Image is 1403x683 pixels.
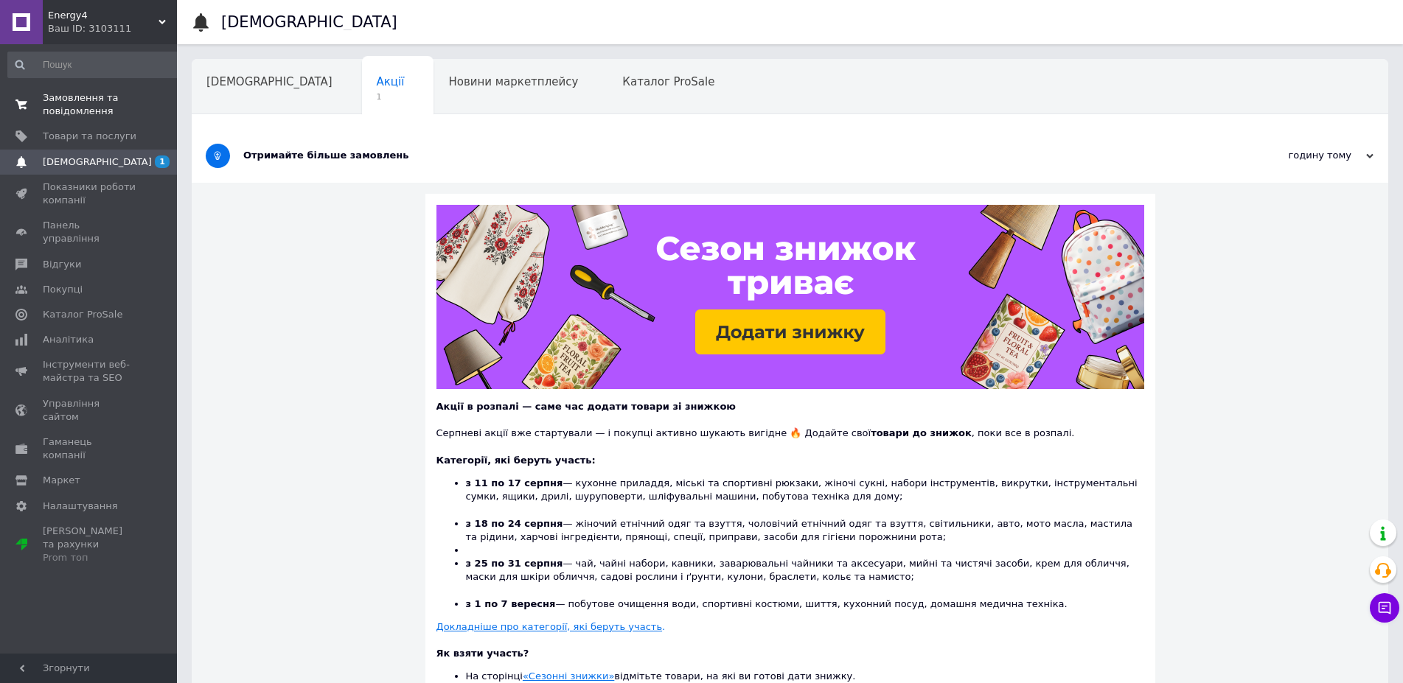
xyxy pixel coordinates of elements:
[622,75,714,88] span: Каталог ProSale
[466,518,563,529] b: з 18 по 24 серпня
[436,621,666,632] a: Докладніше про категорії, які беруть участь.
[1370,593,1399,623] button: Чат з покупцем
[466,598,556,609] b: з 1 по 7 вересня
[436,401,736,412] b: Акції в розпалі — саме час додати товари зі знижкою
[466,598,1144,611] li: — побутове очищення води, спортивні костюми, шиття, кухонний посуд, домашня медична техніка.
[466,517,1144,544] li: — жіночий етнічний одяг та взуття, чоловічий етнічний одяг та взуття, світильники, авто, мото мас...
[523,670,614,682] a: «Сезонні знижки»
[43,181,136,207] span: Показники роботи компанії
[466,477,1144,517] li: — кухонне приладдя, міські та спортивні рюкзаки, жіночі сукні, набори інструментів, викрутки, інс...
[466,670,1144,683] li: На сторінці відмітьте товари, на які ви готові дати знижку.
[436,455,596,466] b: Категорії, які беруть участь:
[43,525,136,565] span: [PERSON_NAME] та рахунки
[466,557,1144,598] li: — чай, чайні набори, кавники, заварювальні чайники та аксесуари, мийні та чистячі засоби, крем дл...
[48,9,159,22] span: Energy4
[1226,149,1374,162] div: годину тому
[43,435,136,462] span: Гаманець компанії
[43,283,83,296] span: Покупці
[871,427,972,438] b: товари до знижок
[466,558,563,569] b: з 25 по 31 серпня
[466,477,563,488] b: з 11 по 17 серпня
[436,621,663,632] u: Докладніше про категорії, які беруть участь
[43,551,136,564] div: Prom топ
[43,474,80,487] span: Маркет
[43,333,94,346] span: Аналітика
[377,75,405,88] span: Акції
[436,648,529,659] b: Як взяти участь?
[221,13,397,31] h1: [DEMOGRAPHIC_DATA]
[43,91,136,118] span: Замовлення та повідомлення
[43,130,136,143] span: Товари та послуги
[43,358,136,385] span: Інструменти веб-майстра та SEO
[377,91,405,102] span: 1
[43,500,118,513] span: Налаштування
[43,155,152,169] span: [DEMOGRAPHIC_DATA]
[7,52,182,78] input: Пошук
[48,22,177,35] div: Ваш ID: 3103111
[436,413,1144,440] div: Серпневі акції вже стартували — і покупці активно шукають вигідне 🔥 Додайте свої , поки все в роз...
[43,219,136,245] span: Панель управління
[155,155,170,168] span: 1
[206,75,333,88] span: [DEMOGRAPHIC_DATA]
[43,397,136,424] span: Управління сайтом
[43,308,122,321] span: Каталог ProSale
[243,149,1226,162] div: Отримайте більше замовлень
[448,75,578,88] span: Новини маркетплейсу
[43,258,81,271] span: Відгуки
